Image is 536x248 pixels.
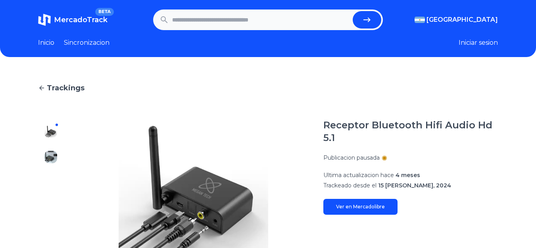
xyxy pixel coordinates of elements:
[47,82,85,93] span: Trackings
[44,125,57,138] img: Receptor Bluetooth Hifi Audio Hd 5.1
[95,8,114,16] span: BETA
[426,15,498,25] span: [GEOGRAPHIC_DATA]
[415,17,425,23] img: Argentina
[323,172,394,179] span: Ultima actualizacion hace
[323,154,380,162] p: Publicacion pausada
[44,176,57,189] img: Receptor Bluetooth Hifi Audio Hd 5.1
[459,38,498,48] button: Iniciar sesion
[64,38,110,48] a: Sincronizacion
[323,199,398,215] a: Ver en Mercadolibre
[415,15,498,25] button: [GEOGRAPHIC_DATA]
[38,82,498,93] a: Trackings
[378,182,451,189] span: 15 [PERSON_NAME], 2024
[323,182,377,189] span: Trackeado desde el
[38,13,51,26] img: MercadoTrack
[54,15,108,24] span: MercadoTrack
[323,119,498,144] h1: Receptor Bluetooth Hifi Audio Hd 5.1
[38,38,54,48] a: Inicio
[38,13,108,26] a: MercadoTrackBETA
[44,151,57,163] img: Receptor Bluetooth Hifi Audio Hd 5.1
[44,201,57,214] img: Receptor Bluetooth Hifi Audio Hd 5.1
[396,172,420,179] span: 4 meses
[44,227,57,239] img: Receptor Bluetooth Hifi Audio Hd 5.1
